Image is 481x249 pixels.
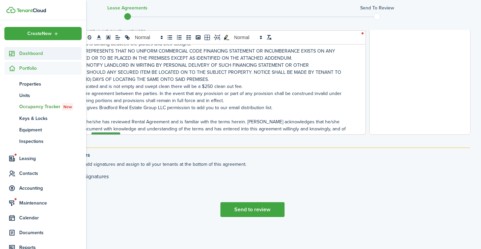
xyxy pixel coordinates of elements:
span: Create New [27,31,52,36]
span: Portfolio [19,65,82,72]
button: link [123,33,132,41]
a: Keys & Locks [4,113,82,124]
button: image [193,33,203,41]
button: list: ordered [175,33,184,41]
span: Occupancy Tracker [19,103,82,111]
p: 32. Signing below gives Bradford Real Estate Group LLC permission to add you to our email distrib... [48,104,347,111]
span: Inspections [19,138,82,145]
button: pageBreak [212,33,222,41]
button: strike [85,33,94,41]
span: New [63,104,72,110]
button: Open menu [4,27,82,40]
a: Occupancy TrackerNew [4,101,82,113]
span: Properties [19,81,82,88]
button: clean [264,33,274,41]
a: Inspections [4,135,82,147]
span: Keys & Locks [19,115,82,122]
button: list: bullet [165,33,175,41]
button: Send to review [220,202,285,217]
span: Accounting [19,185,82,192]
span: Calendar [19,214,82,221]
a: Equipment [4,124,82,135]
p: 30. If the unit is vacated and is not empty and swept clean there will be a $250 clean out fee. [48,83,347,90]
span: Units [19,92,82,99]
p: Tenant states that he/she has reviewed Rental Agreement and is familiar with the terms herein. [P... [48,118,347,146]
span: Leasing [19,155,82,162]
span: Maintenance [19,199,82,207]
p: 31. This is the entire agreement between the parties. In the event that any provision or part of ... [48,90,347,104]
span: Contacts [19,170,82,177]
h3: Send to review [360,4,394,11]
button: table-better [203,33,212,41]
a: Units [4,90,82,101]
span: Documents [19,229,82,236]
explanation-description: It will automatically add signatures and assign to all your tenants at the bottom of this agreement. [45,161,470,182]
button: toggleMarkYellow: markYellow [222,33,231,41]
span: Dashboard [19,50,82,57]
button: list: check [184,33,193,41]
p: 29. TENANT WILL NOTIFY LANDLORD IN WRITING BY PERSONAL DELIVERY OF SUCH FINANCING STATEMENT OR OT... [48,62,347,83]
img: TenantCloud [17,8,46,12]
a: Properties [4,78,82,90]
p: 28. THE TENANT REPRESENTS THAT NO UNIFORM COMMERCIAL CODE FINANCING STATEMENT OR INCUMBERANCE EXI... [48,48,347,62]
img: TenantCloud [6,7,16,13]
span: Equipment [19,126,82,133]
h3: Lease Agreements [107,4,148,11]
a: Dashboard [4,47,82,60]
explanation-title: Default Signatures [45,152,470,158]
